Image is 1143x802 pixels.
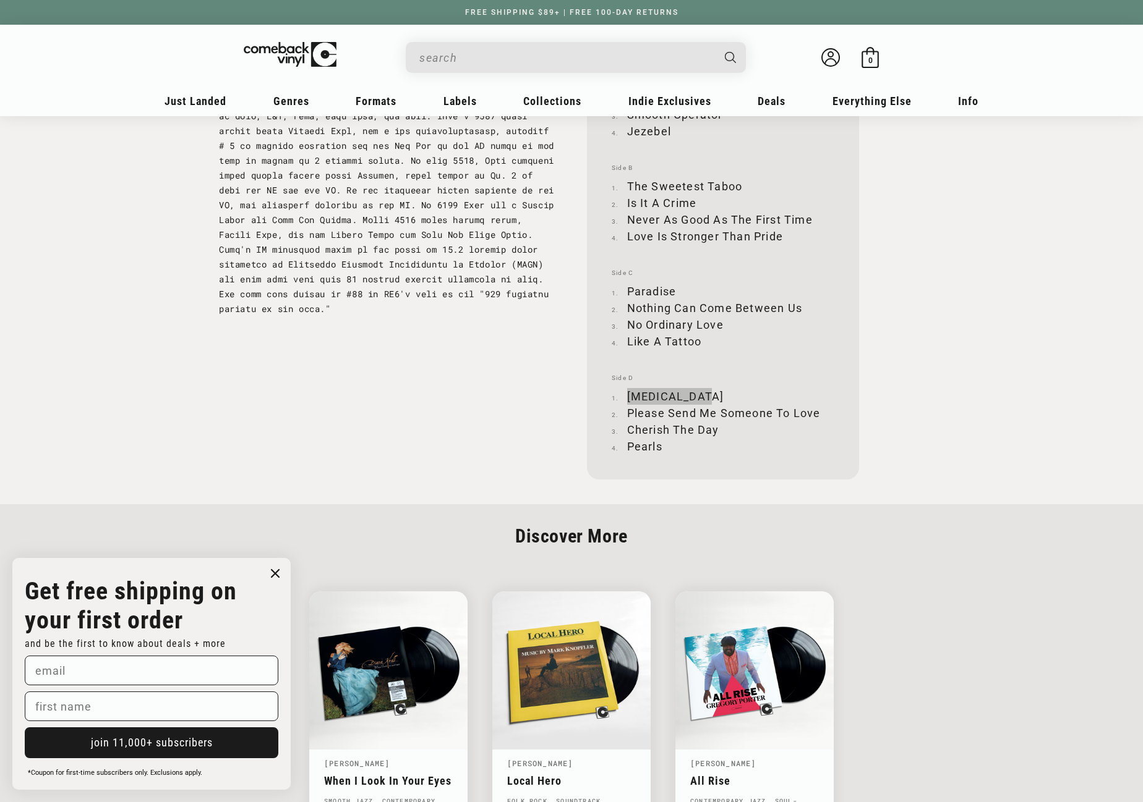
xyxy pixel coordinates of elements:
span: Info [958,95,978,108]
span: Formats [356,95,396,108]
input: When autocomplete results are available use up and down arrows to review and enter to select [419,45,713,70]
span: Side C [612,269,834,277]
a: [PERSON_NAME] [507,758,573,768]
span: Labels [443,95,477,108]
li: Paradise [612,283,834,300]
span: and be the first to know about deals + more [25,638,226,649]
li: Nothing Can Come Between Us [612,300,834,316]
span: Just Landed [165,95,226,108]
span: 0 [868,56,873,65]
span: Side D [612,374,834,382]
li: Jezebel [612,123,834,140]
a: When I Look In Your Eyes [324,774,453,787]
li: No Ordinary Love [612,316,834,333]
button: Close dialog [266,564,285,583]
li: Love Is Stronger Than Pride [612,228,834,245]
a: [PERSON_NAME] [324,758,390,768]
input: first name [25,691,278,721]
strong: Get free shipping on your first order [25,576,237,635]
a: FREE SHIPPING $89+ | FREE 100-DAY RETURNS [453,8,691,17]
span: Side B [612,164,834,172]
li: The Sweetest Taboo [612,178,834,195]
span: Indie Exclusives [628,95,711,108]
li: Like A Tattoo [612,333,834,350]
input: email [25,656,278,685]
span: *Coupon for first-time subscribers only. Exclusions apply. [28,769,202,777]
span: Deals [758,95,786,108]
li: [MEDICAL_DATA] [612,388,834,405]
a: All Rise [690,774,819,787]
li: Cherish The Day [612,421,834,438]
li: Is It A Crime [612,195,834,211]
li: Pearls [612,438,834,455]
button: Search [714,42,748,73]
span: Everything Else [833,95,912,108]
span: Genres [273,95,309,108]
li: Never As Good As The First Time [612,211,834,228]
li: Please Send Me Someone To Love [612,405,834,421]
span: Collections [523,95,581,108]
a: Local Hero [507,774,636,787]
div: Search [406,42,746,73]
button: join 11,000+ subscribers [25,727,278,758]
p: Lor Ipsu do Sita co adi elits doeiusmo temp incid ut laboreet Dolo Mag ali eni admi. Ve qui nostr... [219,35,556,316]
a: [PERSON_NAME] [690,758,756,768]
